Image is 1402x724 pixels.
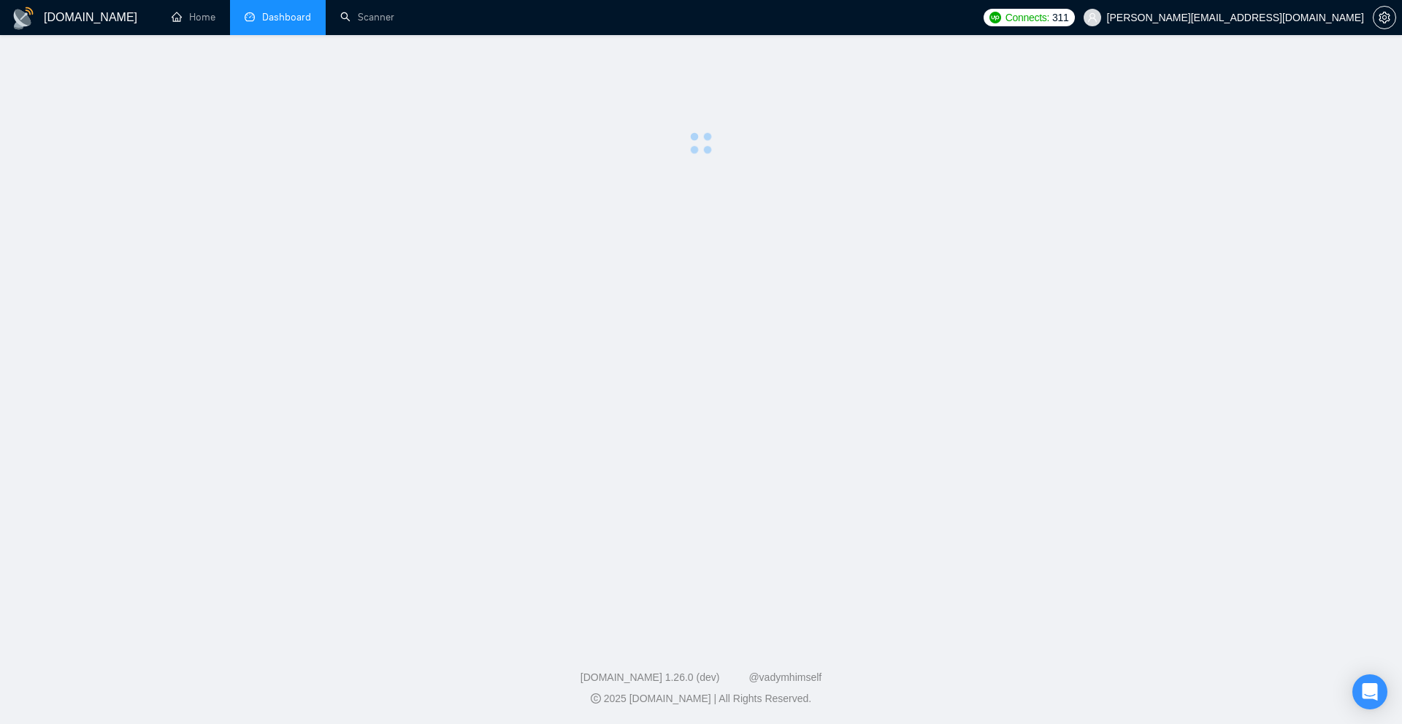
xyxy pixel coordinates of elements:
span: dashboard [245,12,255,22]
div: Open Intercom Messenger [1352,674,1387,709]
span: 311 [1052,9,1068,26]
img: logo [12,7,35,30]
span: copyright [591,693,601,704]
a: homeHome [172,11,215,23]
span: Connects: [1005,9,1049,26]
a: searchScanner [340,11,394,23]
a: @vadymhimself [748,671,821,683]
img: upwork-logo.png [989,12,1001,23]
span: user [1087,12,1098,23]
div: 2025 [DOMAIN_NAME] | All Rights Reserved. [12,691,1390,706]
a: setting [1373,12,1396,23]
span: setting [1374,12,1395,23]
span: Dashboard [262,11,311,23]
button: setting [1373,6,1396,29]
a: [DOMAIN_NAME] 1.26.0 (dev) [581,671,720,683]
